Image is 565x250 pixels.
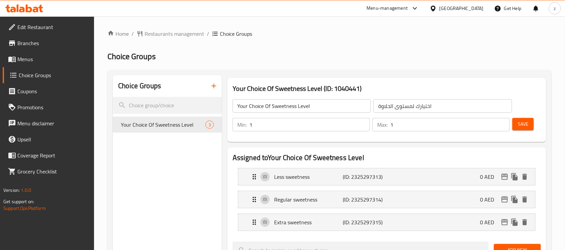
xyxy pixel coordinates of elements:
li: / [207,30,209,38]
button: edit [500,217,510,227]
p: 0 AED [480,196,500,204]
div: Your Choice Of Sweetness Level3 [113,117,222,133]
p: (ID: 2325297313) [343,173,389,181]
button: duplicate [510,195,520,205]
h3: Your Choice Of Sweetness Level (ID: 1040441) [233,83,541,94]
a: Upsell [3,131,94,147]
li: Expand [233,188,541,211]
div: Expand [238,168,535,185]
span: Menus [17,55,89,63]
a: Edit Restaurant [3,19,94,35]
span: Restaurants management [145,30,204,38]
button: delete [520,217,530,227]
a: Coupons [3,83,94,99]
span: Promotions [17,103,89,111]
span: Your Choice Of Sweetness Level [121,121,206,129]
span: Coverage Report [17,151,89,159]
a: Menus [3,51,94,67]
span: Coupons [17,87,89,95]
button: duplicate [510,172,520,182]
button: edit [500,195,510,205]
span: 3 [206,122,214,128]
p: Min: [237,121,247,129]
p: (ID: 2325297315) [343,218,389,226]
div: Choices [206,121,214,129]
span: Version: [3,186,20,195]
span: z [554,5,556,12]
a: Branches [3,35,94,51]
span: Menu disclaimer [17,119,89,127]
input: search [113,97,222,114]
span: Choice Groups [107,49,156,64]
p: Less sweetness [274,173,343,181]
span: Choice Groups [220,30,252,38]
span: Get support on: [3,197,34,206]
a: Menu disclaimer [3,115,94,131]
nav: breadcrumb [107,30,552,38]
p: 0 AED [480,218,500,226]
button: delete [520,195,530,205]
li: Expand [233,211,541,234]
p: 0 AED [480,173,500,181]
a: Grocery Checklist [3,163,94,179]
div: Menu-management [367,4,408,12]
div: [GEOGRAPHIC_DATA] [439,5,484,12]
button: edit [500,172,510,182]
h2: Choice Groups [118,81,161,91]
a: Coverage Report [3,147,94,163]
span: Choice Groups [19,71,89,79]
span: Grocery Checklist [17,167,89,175]
h2: Assigned to Your Choice Of Sweetness Level [233,153,541,163]
a: Support.OpsPlatform [3,204,46,213]
a: Choice Groups [3,67,94,83]
span: Branches [17,39,89,47]
span: Upsell [17,135,89,143]
button: Save [512,118,534,130]
a: Home [107,30,129,38]
li: Expand [233,165,541,188]
div: Expand [238,191,535,208]
p: Regular sweetness [274,196,343,204]
button: delete [520,172,530,182]
a: Restaurants management [137,30,204,38]
button: duplicate [510,217,520,227]
li: / [132,30,134,38]
span: 1.0.0 [21,186,31,195]
p: Extra sweetness [274,218,343,226]
a: Promotions [3,99,94,115]
p: Max: [377,121,388,129]
span: Save [518,120,529,128]
div: Expand [238,214,535,231]
p: (ID: 2325297314) [343,196,389,204]
span: Edit Restaurant [17,23,89,31]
